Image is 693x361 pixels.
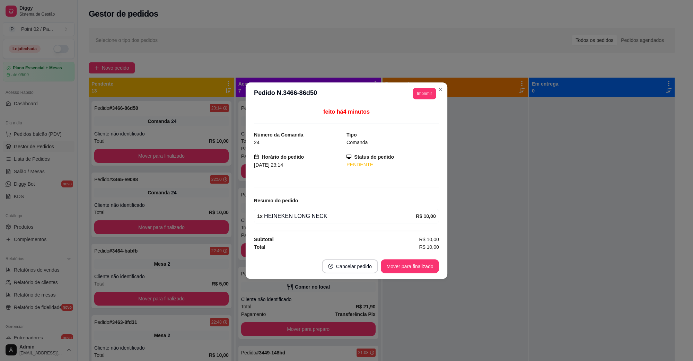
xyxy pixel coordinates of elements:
strong: Total [254,244,265,249]
strong: Resumo do pedido [254,197,298,203]
button: Mover para finalizado [381,259,439,273]
span: calendar [254,154,259,159]
button: close-circleCancelar pedido [322,259,378,273]
strong: Status do pedido [354,154,394,160]
span: [DATE] 23:14 [254,162,283,167]
button: Close [435,83,446,95]
span: 24 [254,139,260,145]
strong: Tipo [346,132,357,137]
strong: 1 x [257,213,263,219]
div: HEINEKEN LONG NECK [257,212,416,220]
strong: Horário do pedido [262,154,304,160]
h3: Pedido N. 3466-86d50 [254,88,317,99]
span: Comanda [346,139,368,145]
strong: Subtotal [254,236,274,242]
div: PENDENTE [346,161,439,168]
span: close-circle [328,264,333,268]
span: feito há 4 minutos [323,108,370,114]
strong: R$ 10,00 [416,213,436,219]
span: desktop [346,154,351,159]
button: Imprimir [413,88,436,99]
span: R$ 10,00 [419,235,439,243]
strong: Número da Comanda [254,132,303,137]
span: R$ 10,00 [419,243,439,250]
